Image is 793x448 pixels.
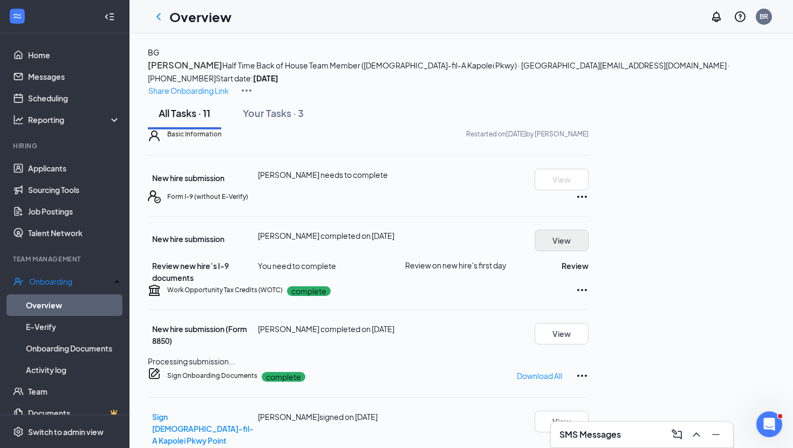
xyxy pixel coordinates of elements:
span: Start date: [216,73,278,83]
svg: CompanyDocumentIcon [148,367,161,380]
div: Hiring [13,141,118,150]
a: Job Postings [28,201,120,222]
svg: UserCheck [13,276,24,287]
h5: Form I-9 (without E-Verify) [167,192,248,202]
button: Review [562,260,589,272]
svg: Analysis [13,114,24,125]
div: Your Tasks · 3 [243,106,304,120]
svg: QuestionInfo [734,10,747,23]
h1: Overview [169,8,231,26]
div: Onboarding [29,276,111,287]
button: [PERSON_NAME] [148,58,222,72]
span: Processing submission... [148,356,235,366]
div: BR [760,12,768,21]
svg: Notifications [710,10,723,23]
svg: WorkstreamLogo [12,11,23,22]
a: Messages [28,66,120,87]
button: BG [148,46,159,58]
h5: Sign Onboarding Documents [167,371,257,381]
svg: Collapse [104,11,115,22]
span: New hire submission [152,173,224,183]
div: Switch to admin view [28,426,104,437]
p: Restarted on [DATE] by [PERSON_NAME] [466,129,589,139]
button: ChevronUp [688,426,705,443]
div: Reporting [28,114,121,125]
a: E-Verify [26,316,120,337]
svg: ChevronLeft [152,10,165,23]
a: DocumentsCrown [28,402,120,424]
img: More Actions [240,84,253,97]
button: ComposeMessage [668,426,686,443]
span: New hire submission [152,234,224,244]
h5: Work Opportunity Tax Credits (WOTC) [167,285,283,295]
span: Review new hire’s I-9 documents [152,261,229,282]
span: Half Time Back of House Team Member ([DEMOGRAPHIC_DATA]-fil-A Kapolei Pkwy) · [GEOGRAPHIC_DATA] [222,60,600,70]
svg: Ellipses [576,284,589,297]
div: Team Management [13,254,118,264]
button: View [535,169,589,190]
span: [EMAIL_ADDRESS][DOMAIN_NAME] · [PHONE_NUMBER] [148,60,730,83]
strong: [DATE] [253,73,278,83]
p: Download All [517,370,562,382]
button: View [535,411,589,432]
svg: TaxGovernmentIcon [148,284,161,297]
a: Applicants [28,157,120,179]
svg: Ellipses [576,190,589,203]
span: [PERSON_NAME] needs to complete [258,170,388,180]
button: View [535,323,589,344]
a: Activity log [26,359,120,381]
svg: ComposeMessage [671,428,683,441]
svg: Ellipses [576,369,589,382]
svg: User [148,129,161,142]
p: complete [287,286,331,296]
div: All Tasks · 11 [159,106,210,120]
a: Team [28,381,120,402]
a: Scheduling [28,87,120,109]
span: Review on new hire's first day [405,260,507,271]
a: Sourcing Tools [28,179,120,201]
button: Share Onboarding Link [148,84,229,97]
p: Share Onboarding Link [148,85,229,97]
button: View [535,230,589,251]
span: You need to complete [258,261,336,271]
span: [PERSON_NAME] completed on [DATE] [258,324,394,334]
a: Home [28,44,120,66]
a: Onboarding Documents [26,337,120,359]
a: Overview [26,294,120,316]
h5: Basic Information [167,129,222,139]
iframe: Intercom live chat [756,411,782,437]
svg: Settings [13,426,24,437]
button: Download All [516,367,563,384]
svg: FormI9EVerifyIcon [148,190,161,203]
svg: Minimize [709,428,722,441]
p: complete [262,372,305,382]
div: [PERSON_NAME] signed on [DATE] [258,411,405,423]
button: Minimize [707,426,724,443]
span: New hire submission (Form 8850) [152,324,247,346]
span: [PERSON_NAME] completed on [DATE] [258,231,394,240]
svg: ChevronUp [690,428,703,441]
a: Talent Network [28,222,120,244]
h3: SMS Messages [559,429,621,440]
